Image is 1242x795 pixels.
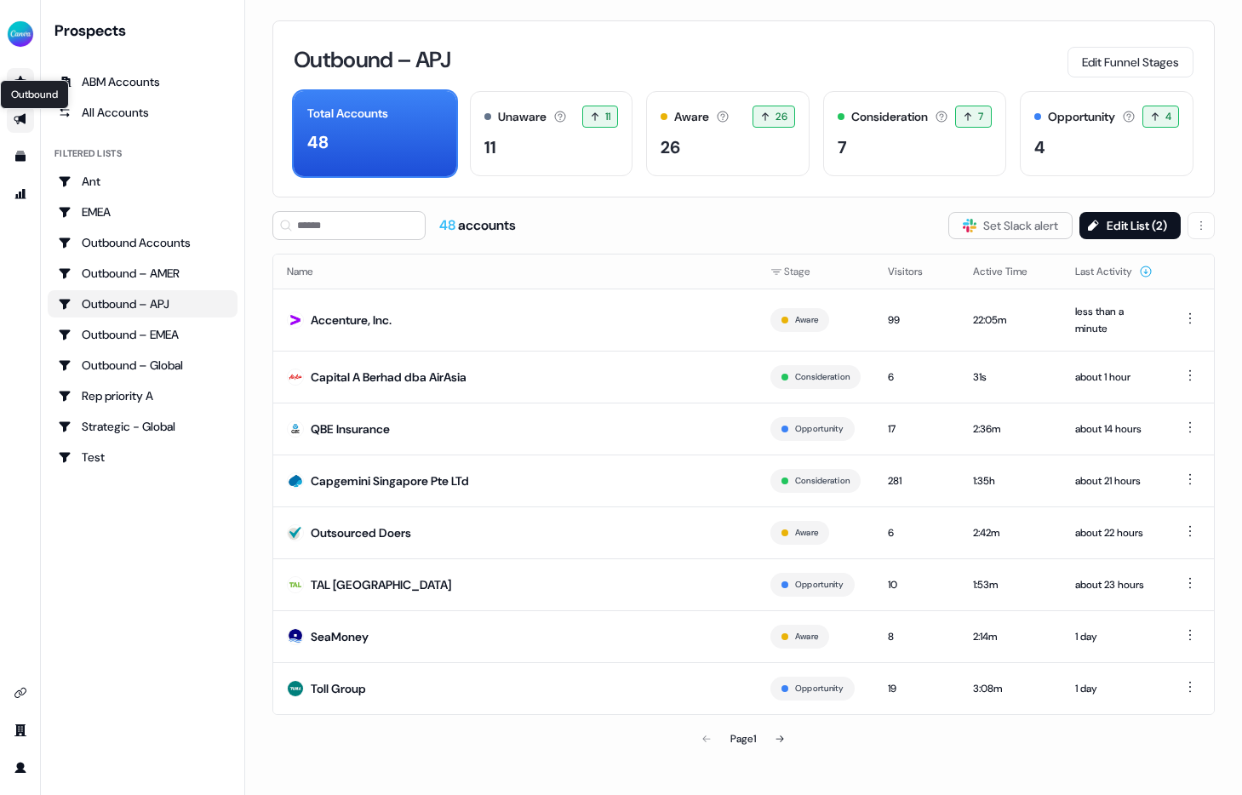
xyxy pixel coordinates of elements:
button: Last Activity [1075,256,1153,287]
div: 4 [1034,134,1045,160]
a: Go to Outbound – Global [48,352,238,379]
div: 31s [973,369,1048,386]
a: Go to team [7,717,34,744]
div: Ant [58,173,227,190]
div: about 21 hours [1075,472,1153,489]
h3: Outbound – APJ [294,49,450,71]
a: Go to Test [48,443,238,471]
a: Go to profile [7,754,34,781]
a: Go to Rep priority A [48,382,238,409]
div: Outbound Accounts [58,234,227,251]
div: Stage [770,263,861,280]
button: Aware [795,312,818,328]
div: Page 1 [730,730,756,747]
div: 8 [888,628,946,645]
a: Go to Outbound – EMEA [48,321,238,348]
div: 281 [888,472,946,489]
div: Accenture, Inc. [311,312,392,329]
div: Total Accounts [307,105,388,123]
a: All accounts [48,99,238,126]
div: Capital A Berhad dba AirAsia [311,369,466,386]
div: about 1 hour [1075,369,1153,386]
div: Rep priority A [58,387,227,404]
a: Go to Outbound Accounts [48,229,238,256]
div: 6 [888,369,946,386]
div: about 22 hours [1075,524,1153,541]
div: Strategic - Global [58,418,227,435]
div: Unaware [498,108,547,126]
a: Go to EMEA [48,198,238,226]
span: 48 [439,216,458,234]
div: Outbound – APJ [58,295,227,312]
div: Consideration [851,108,928,126]
div: 22:05m [973,312,1048,329]
a: Go to Ant [48,168,238,195]
button: Edit List (2) [1079,212,1181,239]
div: 2:14m [973,628,1048,645]
div: Test [58,449,227,466]
button: Edit Funnel Stages [1067,47,1193,77]
div: 2:42m [973,524,1048,541]
div: 99 [888,312,946,329]
button: Aware [795,629,818,644]
button: Consideration [795,369,850,385]
div: Prospects [54,20,238,41]
div: about 23 hours [1075,576,1153,593]
div: Outbound – Global [58,357,227,374]
button: Consideration [795,473,850,489]
div: 3:08m [973,680,1048,697]
button: Set Slack alert [948,212,1073,239]
span: 7 [978,108,983,125]
div: 48 [307,129,329,155]
a: Go to templates [7,143,34,170]
span: 11 [605,108,611,125]
div: 10 [888,576,946,593]
div: Outsourced Doers [311,524,411,541]
a: Go to outbound experience [7,106,34,133]
button: Opportunity [795,681,844,696]
div: 1 day [1075,628,1153,645]
span: 4 [1165,108,1171,125]
th: Name [273,255,757,289]
button: Opportunity [795,421,844,437]
div: 1 day [1075,680,1153,697]
div: Filtered lists [54,146,122,161]
div: Outbound – EMEA [58,326,227,343]
div: All Accounts [58,104,227,121]
a: Go to attribution [7,180,34,208]
div: Aware [674,108,709,126]
div: ABM Accounts [58,73,227,90]
button: Visitors [888,256,943,287]
button: Active Time [973,256,1048,287]
div: less than a minute [1075,303,1153,337]
div: Opportunity [1048,108,1115,126]
div: QBE Insurance [311,420,390,438]
div: 19 [888,680,946,697]
a: Go to Outbound – AMER [48,260,238,287]
div: 17 [888,420,946,438]
a: ABM Accounts [48,68,238,95]
div: 2:36m [973,420,1048,438]
a: Go to integrations [7,679,34,706]
div: 1:53m [973,576,1048,593]
div: Capgemini Singapore Pte LTd [311,472,469,489]
div: about 14 hours [1075,420,1153,438]
div: 26 [661,134,680,160]
a: Go to Outbound – APJ [48,290,238,317]
span: 26 [776,108,787,125]
div: accounts [439,216,516,235]
button: Opportunity [795,577,844,592]
a: Go to prospects [7,68,34,95]
div: 11 [484,134,496,160]
div: EMEA [58,203,227,220]
div: SeaMoney [311,628,369,645]
div: 7 [838,134,847,160]
div: 1:35h [973,472,1048,489]
div: Outbound – AMER [58,265,227,282]
div: 6 [888,524,946,541]
button: Aware [795,525,818,540]
a: Go to Strategic - Global [48,413,238,440]
div: Toll Group [311,680,366,697]
div: TAL [GEOGRAPHIC_DATA] [311,576,451,593]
